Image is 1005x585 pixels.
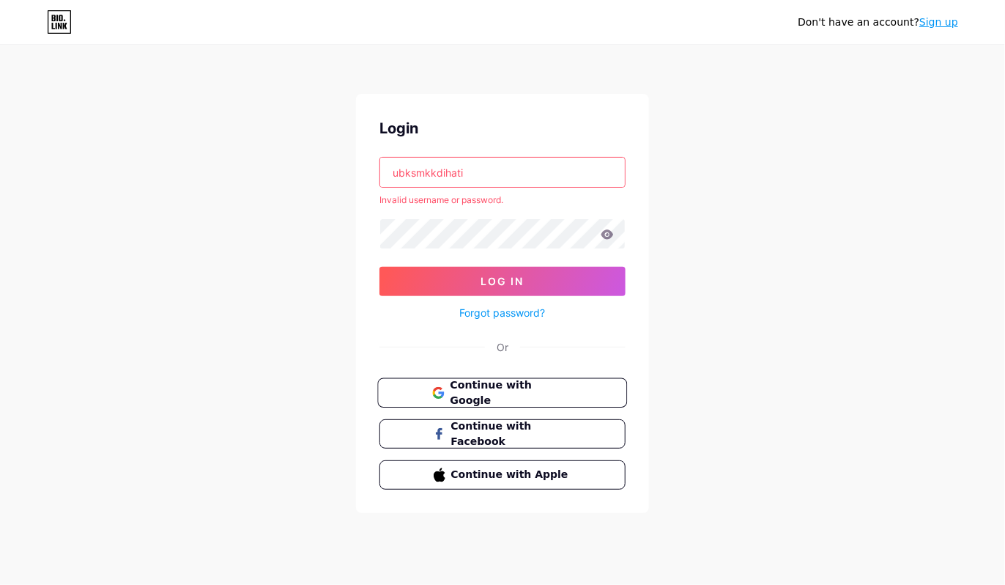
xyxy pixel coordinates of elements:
button: Continue with Google [377,378,627,408]
span: Continue with Apple [451,467,572,482]
span: Log In [481,275,524,287]
button: Continue with Facebook [379,419,626,449]
button: Continue with Apple [379,460,626,490]
div: Don't have an account? [798,15,958,30]
div: Invalid username or password. [379,194,626,207]
div: Or [497,339,508,355]
a: Continue with Google [379,378,626,408]
a: Sign up [919,16,958,28]
span: Continue with Google [450,378,572,409]
input: Username [380,158,625,187]
button: Log In [379,267,626,296]
a: Forgot password? [460,305,546,320]
div: Login [379,117,626,139]
span: Continue with Facebook [451,419,572,449]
